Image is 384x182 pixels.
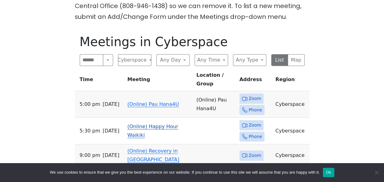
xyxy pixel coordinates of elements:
th: Region [273,71,309,91]
a: (Online) Happy Hour Waikiki [127,123,178,138]
td: Cyberspace [273,144,309,167]
th: Address [237,71,273,91]
span: [DATE] [103,151,119,160]
button: List [271,54,288,66]
h1: Meetings in Cyberspace [80,34,305,49]
th: Meeting [125,71,194,91]
span: Phone [249,106,262,114]
span: 5:00 PM [80,100,100,109]
span: We use cookies to ensure that we give you the best experience on our website. If you continue to ... [50,169,319,175]
span: Zoom [249,152,261,159]
td: Cyberspace [273,118,309,144]
button: Cyberspace [118,54,151,66]
button: Search [103,54,113,66]
span: 5:30 PM [80,127,100,135]
span: 9:00 PM [80,151,100,160]
a: (Online) Recovery in [GEOGRAPHIC_DATA] [127,148,179,162]
td: Cyberspace [273,91,309,118]
span: Zoom [249,121,261,129]
button: Map [288,54,305,66]
th: Time [75,71,125,91]
button: Any Type [233,54,266,66]
button: Any Day [156,54,190,66]
button: Any Time [195,54,228,66]
span: [DATE] [103,127,119,135]
td: (Online) Pau Hana4U [194,91,237,118]
span: No [373,169,379,175]
button: Ok [323,168,334,177]
span: Phone [249,133,262,141]
span: [DATE] [103,100,119,109]
a: (Online) Pau Hana4U [127,101,179,107]
input: Search [80,54,103,66]
th: Location / Group [194,71,237,91]
span: Zoom [249,95,261,102]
